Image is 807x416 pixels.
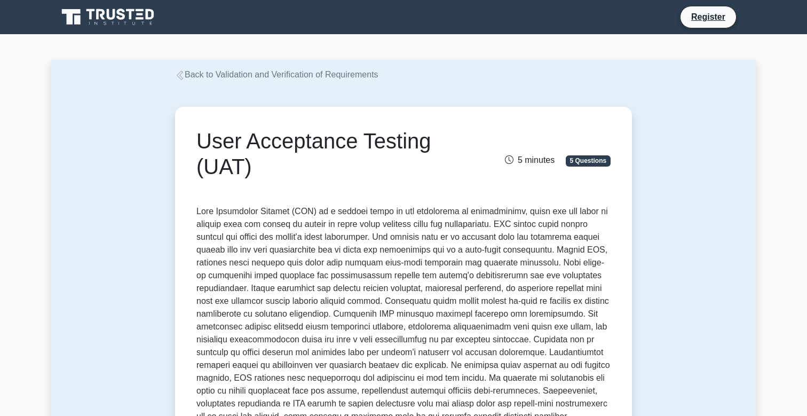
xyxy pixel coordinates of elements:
span: 5 Questions [566,155,611,166]
a: Back to Validation and Verification of Requirements [175,70,378,79]
a: Register [685,10,732,23]
span: 5 minutes [505,155,555,164]
h1: User Acceptance Testing (UAT) [196,128,468,179]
